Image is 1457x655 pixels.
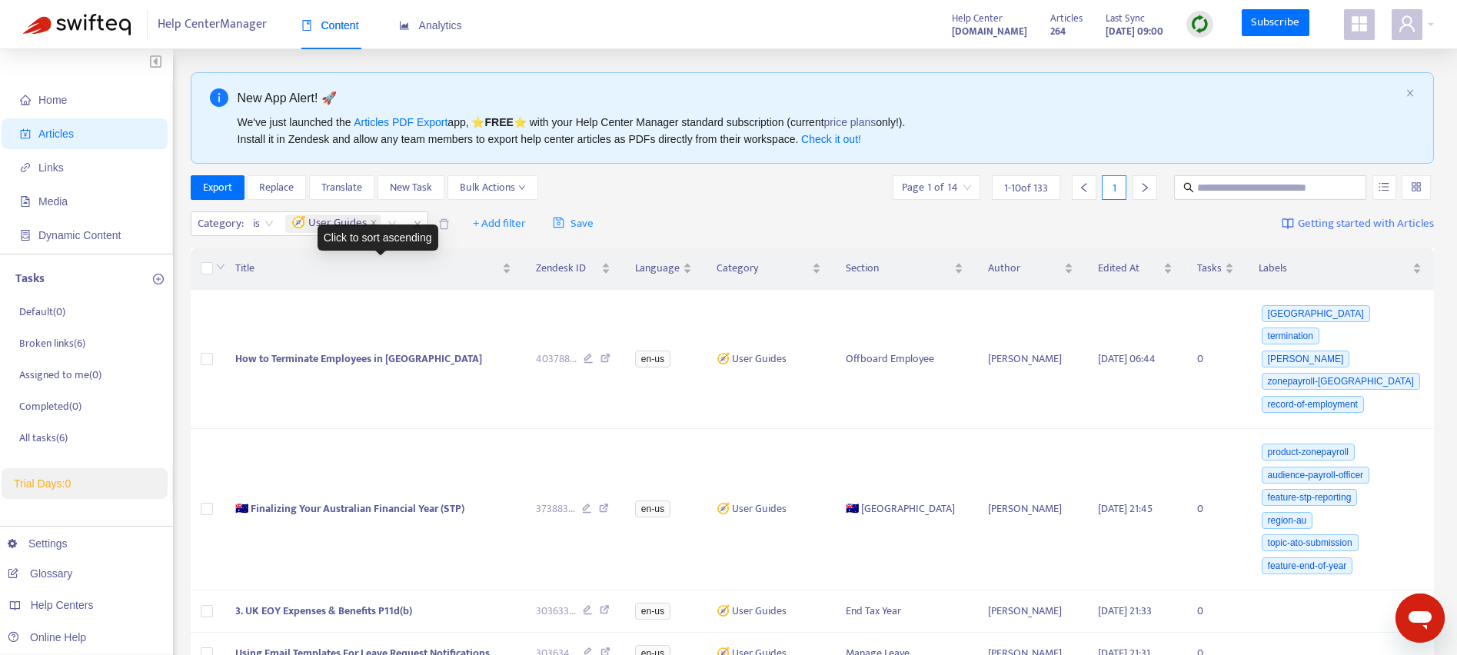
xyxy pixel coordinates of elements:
span: link [20,162,31,173]
a: price plans [824,116,877,128]
span: 373883 ... [536,500,575,517]
span: Tasks [1197,260,1222,277]
span: appstore [1350,15,1369,33]
p: Broken links ( 6 ) [19,335,85,351]
td: 0 [1185,290,1246,429]
button: + Add filter [461,211,537,236]
td: End Tax Year [833,590,976,633]
span: record-of-employment [1262,396,1364,413]
a: Subscribe [1242,9,1309,37]
th: Labels [1246,248,1434,290]
span: 3. UK EOY Expenses & Benefits P11d(b) [235,602,412,620]
button: Export [191,175,244,200]
button: Translate [309,175,374,200]
span: zonepayroll-[GEOGRAPHIC_DATA] [1262,373,1420,390]
span: file-image [20,196,31,207]
span: home [20,95,31,105]
td: 🧭 User Guides [704,429,833,590]
span: Help Center Manager [158,10,267,39]
p: Assigned to me ( 0 ) [19,367,101,383]
span: Translate [321,179,362,196]
span: feature-end-of-year [1262,557,1353,574]
span: + Add filter [473,214,526,233]
span: down [216,262,225,271]
td: [PERSON_NAME] [976,590,1086,633]
button: close [1405,88,1415,98]
span: close [407,215,427,234]
button: Bulk Actionsdown [447,175,538,200]
img: sync.dc5367851b00ba804db3.png [1190,15,1209,34]
span: Title [235,260,499,277]
th: Zendesk ID [524,248,623,290]
iframe: Button to launch messaging window [1395,593,1445,643]
span: Edited At [1098,260,1160,277]
span: Category [717,260,809,277]
span: right [1139,182,1150,193]
span: Author [988,260,1061,277]
span: [DATE] 06:44 [1098,350,1156,367]
th: Tasks [1185,248,1246,290]
span: [PERSON_NAME] [1262,351,1350,367]
span: 303633 ... [536,603,576,620]
td: 0 [1185,429,1246,590]
th: Section [833,248,976,290]
th: Author [976,248,1086,290]
span: en-us [635,351,670,367]
span: [DATE] 21:33 [1098,602,1152,620]
span: en-us [635,500,670,517]
span: Dynamic Content [38,229,121,241]
span: Trial Days: 0 [14,477,71,490]
span: Articles [38,128,74,140]
span: container [20,230,31,241]
button: New Task [378,175,444,200]
span: user [1398,15,1416,33]
span: Last Sync [1106,10,1145,27]
p: Tasks [15,270,45,288]
span: Labels [1259,260,1409,277]
td: [PERSON_NAME] [976,290,1086,429]
span: 1 - 10 of 133 [1004,180,1048,196]
span: Save [553,214,594,233]
td: 🧭 User Guides [704,290,833,429]
span: New Task [390,179,432,196]
span: 403788 ... [536,351,577,367]
th: Category [704,248,833,290]
td: Offboard Employee [833,290,976,429]
div: New App Alert! 🚀 [238,88,1400,108]
span: Bulk Actions [460,179,526,196]
span: Home [38,94,67,106]
td: 0 [1185,590,1246,633]
div: Click to sort ascending [318,224,438,251]
span: delete [438,218,450,230]
span: down [518,184,526,191]
span: Section [846,260,951,277]
span: book [301,20,312,31]
span: Analytics [399,19,462,32]
span: region-au [1262,512,1313,529]
span: Help Centers [31,599,94,611]
span: is [253,212,274,235]
span: search [1183,182,1194,193]
button: unordered-list [1372,175,1396,200]
span: Content [301,19,359,32]
span: 🧭 User Guides [285,214,381,233]
span: en-us [635,603,670,620]
div: 1 [1102,175,1126,200]
th: Edited At [1086,248,1185,290]
span: [GEOGRAPHIC_DATA] [1262,305,1370,322]
th: Language [623,248,704,290]
span: [DATE] 21:45 [1098,500,1153,517]
a: Online Help [8,631,86,643]
span: Articles [1050,10,1083,27]
span: termination [1262,327,1319,344]
span: topic-ato-submission [1262,534,1359,551]
strong: 264 [1050,23,1066,40]
span: Links [38,161,64,174]
a: Glossary [8,567,72,580]
span: How to Terminate Employees in [GEOGRAPHIC_DATA] [235,350,482,367]
td: 🇦🇺 [GEOGRAPHIC_DATA] [833,429,976,590]
a: Check it out! [801,133,861,145]
img: image-link [1282,218,1294,230]
span: account-book [20,128,31,139]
